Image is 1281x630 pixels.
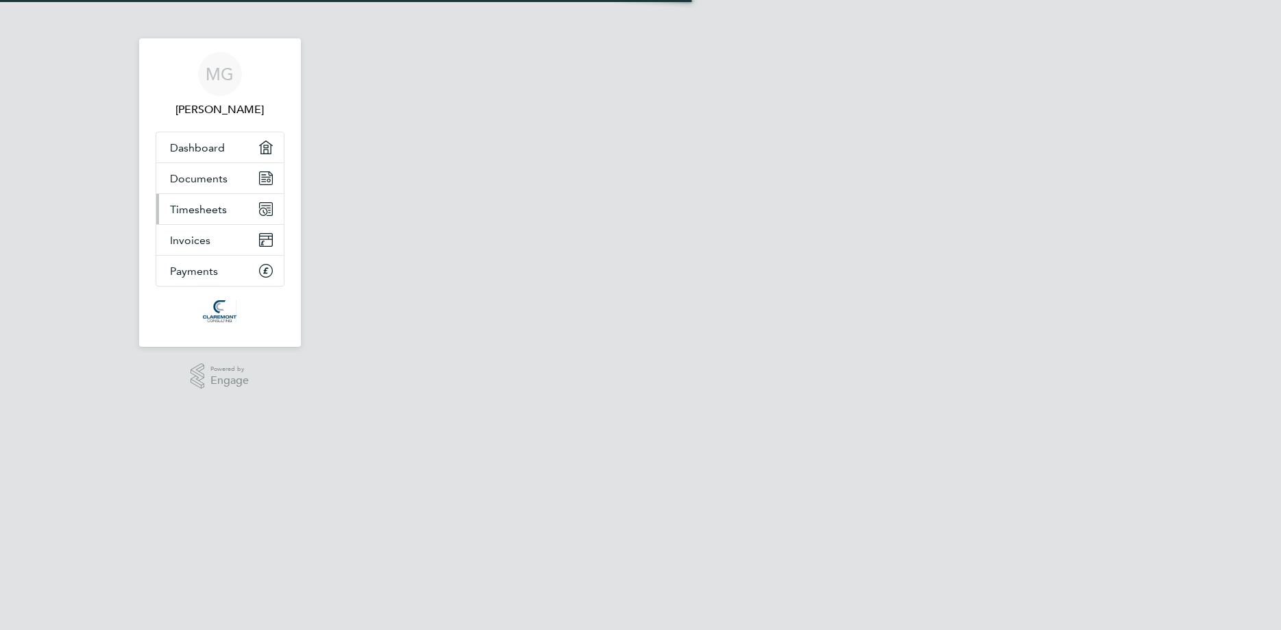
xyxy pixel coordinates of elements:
span: Mike Giles [156,101,284,118]
a: Powered byEngage [191,363,249,389]
nav: Main navigation [139,38,301,347]
span: Invoices [170,234,210,247]
a: Timesheets [156,194,284,224]
span: MG [206,65,234,83]
span: Powered by [210,363,249,375]
span: Dashboard [170,141,225,154]
a: Go to home page [156,300,284,322]
a: Payments [156,256,284,286]
span: Engage [210,375,249,387]
a: Invoices [156,225,284,255]
span: Documents [170,172,228,185]
a: Documents [156,163,284,193]
a: Dashboard [156,132,284,162]
a: MG[PERSON_NAME] [156,52,284,118]
span: Timesheets [170,203,227,216]
span: Payments [170,265,218,278]
img: claremontconsulting1-logo-retina.png [203,300,236,322]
